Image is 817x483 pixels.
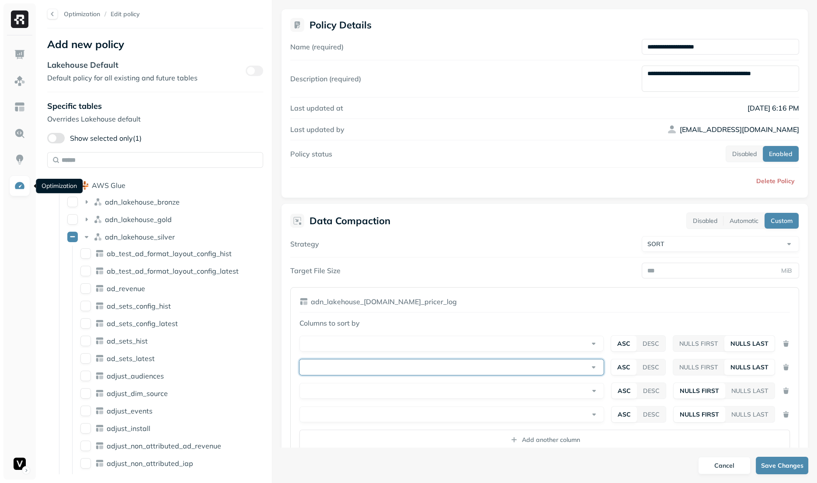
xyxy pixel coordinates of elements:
[636,359,665,375] button: DESC
[299,318,790,328] p: Columns to sort by
[105,198,180,206] p: adn_lakehouse_bronze
[724,359,775,375] button: NULLS LAST
[107,337,148,345] p: ad_sets_hist
[107,284,145,293] p: ad_revenue
[612,407,637,422] button: ASC
[77,421,239,435] div: adjust_installadjust_install
[749,173,799,189] button: Delete Policy
[47,37,263,51] p: Add new policy
[80,336,91,346] button: ad_sets_hist
[67,197,78,207] button: adn_lakehouse_bronze
[64,195,239,209] div: adn_lakehouse_bronzeadn_lakehouse_bronze
[80,353,91,364] button: ad_sets_latest
[290,104,343,112] label: Last updated at
[47,114,263,124] p: Overrides Lakehouse default
[51,178,240,192] div: AWS GlueAWS Glue
[80,248,91,259] button: ab_test_ad_format_layout_config_hist
[77,439,239,453] div: adjust_non_attributed_ad_revenueadjust_non_attributed_ad_revenue
[107,407,153,415] span: adjust_events
[674,383,725,399] button: NULLS FIRST
[680,124,799,135] p: [EMAIL_ADDRESS][DOMAIN_NAME]
[107,424,150,433] p: adjust_install
[77,351,239,365] div: ad_sets_latestad_sets_latest
[77,404,239,418] div: adjust_eventsadjust_events
[64,212,239,226] div: adn_lakehouse_goldadn_lakehouse_gold
[14,75,25,87] img: Assets
[673,359,724,375] button: NULLS FIRST
[107,319,178,328] p: ad_sets_config_latest
[80,388,91,399] button: adjust_dim_source
[723,213,765,229] button: Automatic
[67,232,78,242] button: adn_lakehouse_silver
[611,359,636,375] button: ASC
[637,383,666,399] button: DESC
[726,146,763,162] button: Disabled
[107,389,168,398] p: adjust_dim_source
[14,154,25,165] img: Insights
[80,318,91,329] button: ad_sets_config_latest
[309,19,372,31] p: Policy Details
[290,240,319,248] label: Strategy
[612,383,637,399] button: ASC
[107,441,221,450] p: adjust_non_attributed_ad_revenue
[290,42,344,51] label: Name (required)
[67,214,78,225] button: adn_lakehouse_gold
[290,125,344,134] label: Last updated by
[107,249,232,258] p: ab_test_ad_format_layout_config_hist
[80,458,91,469] button: adjust_non_attributed_iap
[107,372,164,380] p: adjust_audiences
[64,10,140,18] nav: breadcrumb
[311,296,457,307] p: adn_lakehouse_[DOMAIN_NAME]_pricer_log
[299,430,790,450] button: Add another column
[674,407,725,422] button: NULLS FIRST
[611,336,636,351] button: ASC
[673,336,724,351] button: NULLS FIRST
[105,215,172,224] p: adn_lakehouse_gold
[80,371,91,381] button: adjust_audiences
[77,264,239,278] div: ab_test_ad_format_layout_config_latestab_test_ad_format_layout_config_latest
[642,103,799,113] p: [DATE] 6:16 PM
[14,180,25,191] img: Optimization
[80,423,91,434] button: adjust_install
[47,73,198,83] p: Default policy for all existing and future tables
[107,459,193,468] p: adjust_non_attributed_iap
[107,354,155,363] p: ad_sets_latest
[687,213,723,229] button: Disabled
[47,101,263,111] p: Specific tables
[36,179,83,193] div: Optimization
[522,436,580,444] p: Add another column
[47,133,142,143] label: Show selected only (1)
[77,369,239,383] div: adjust_audiencesadjust_audiences
[77,281,239,295] div: ad_revenuead_revenue
[14,458,26,470] img: Voodoo
[77,334,239,348] div: ad_sets_histad_sets_hist
[77,386,239,400] div: adjust_dim_sourceadjust_dim_source
[77,316,239,330] div: ad_sets_config_latestad_sets_config_latest
[290,74,361,83] label: Description (required)
[14,128,25,139] img: Query Explorer
[104,10,106,18] p: /
[107,302,171,310] p: ad_sets_config_hist
[725,407,775,422] button: NULLS LAST
[80,266,91,276] button: ab_test_ad_format_layout_config_latest
[47,133,65,143] button: Show selected only(1)
[14,49,25,60] img: Dashboard
[111,10,140,18] span: Edit policy
[105,233,175,241] p: adn_lakehouse_silver
[107,267,239,275] p: ab_test_ad_format_layout_config_latest
[309,215,390,227] p: Data Compaction
[92,181,125,190] p: AWS Glue
[80,441,91,451] button: adjust_non_attributed_ad_revenue
[77,299,239,313] div: ad_sets_config_histad_sets_config_hist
